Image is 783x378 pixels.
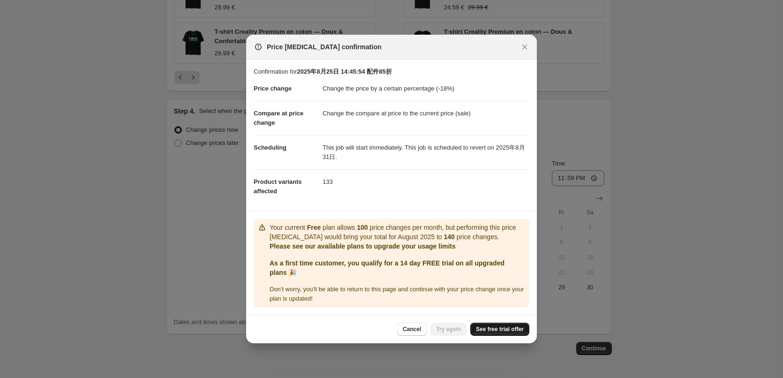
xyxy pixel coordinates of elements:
[323,76,529,101] dd: Change the price by a certain percentage (-18%)
[444,233,455,241] b: 140
[267,42,382,52] span: Price [MEDICAL_DATA] confirmation
[323,135,529,169] dd: This job will start immediately. This job is scheduled to revert on 2025年8月31日.
[254,110,303,126] span: Compare at price change
[270,286,524,302] span: Don ' t worry, you ' ll be able to return to this page and continue with your price change once y...
[357,224,368,231] b: 100
[254,178,302,195] span: Product variants affected
[254,85,292,92] span: Price change
[270,242,526,251] p: Please see our available plans to upgrade your usage limits
[476,325,524,333] span: See free trial offer
[470,323,529,336] a: See free trial offer
[323,101,529,126] dd: Change the compare at price to the current price (sale)
[403,325,421,333] span: Cancel
[307,224,321,231] b: Free
[270,259,504,276] b: As a first time customer, you qualify for a 14 day FREE trial on all upgraded plans 🎉
[323,169,529,194] dd: 133
[397,323,427,336] button: Cancel
[270,223,526,242] p: Your current plan allows price changes per month, but performing this price [MEDICAL_DATA] would ...
[254,144,286,151] span: Scheduling
[297,68,391,75] b: 2025年8月25日 14:45:54 配件85折
[254,67,529,76] p: Confirmation for
[518,40,531,53] button: Close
